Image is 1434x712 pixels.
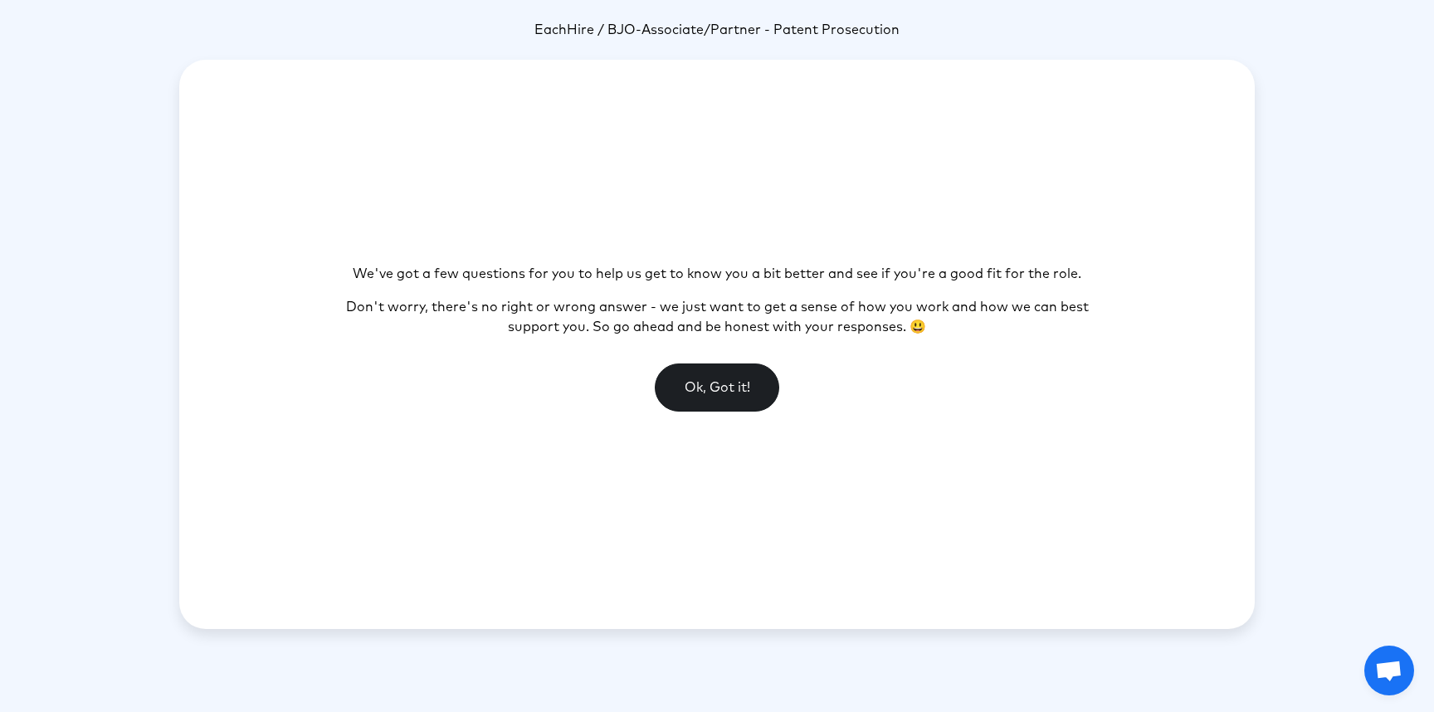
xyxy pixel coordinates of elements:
[655,363,779,412] button: Ok, Got it!
[534,23,636,37] span: EachHire / BJO
[641,23,900,37] span: Associate/Partner - Patent Prosecution
[331,264,1103,284] p: We've got a few questions for you to help us get to know you a bit better and see if you're a goo...
[331,297,1103,337] p: Don't worry, there's no right or wrong answer - we just want to get a sense of how you work and h...
[1364,646,1414,695] a: Open chat
[179,20,1255,40] p: -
